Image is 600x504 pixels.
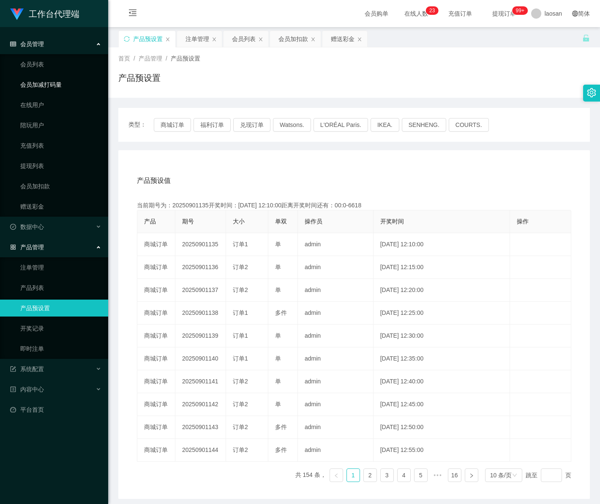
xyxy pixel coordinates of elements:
span: 大小 [233,218,245,225]
span: 会员管理 [10,41,44,47]
span: 订单1 [233,355,248,362]
td: [DATE] 12:10:00 [374,233,510,256]
span: 订单1 [233,332,248,339]
li: 上一页 [330,468,343,482]
sup: 23 [426,6,438,15]
td: [DATE] 12:30:00 [374,325,510,347]
button: COURTS. [449,118,489,132]
div: 会员列表 [232,31,256,47]
i: 图标: left [334,473,339,478]
i: 图标: setting [587,88,596,97]
td: admin [298,347,374,370]
td: 20250901138 [175,302,226,325]
a: 3 [381,469,393,482]
a: 4 [398,469,410,482]
a: 注单管理 [20,259,101,276]
td: admin [298,302,374,325]
span: 订单1 [233,241,248,248]
span: 首页 [118,55,130,62]
li: 4 [397,468,411,482]
td: admin [298,233,374,256]
td: 20250901143 [175,416,226,439]
button: IKEA. [371,118,399,132]
span: ••• [431,468,445,482]
a: 在线用户 [20,96,101,113]
i: 图标: table [10,41,16,47]
i: 图标: unlock [582,34,590,42]
span: 订单2 [233,401,248,408]
span: 单 [275,401,281,408]
td: [DATE] 12:20:00 [374,279,510,302]
span: 订单1 [233,309,248,316]
i: 图标: close [311,37,316,42]
a: 产品预设置 [20,300,101,317]
i: 图标: form [10,366,16,372]
td: admin [298,370,374,393]
i: 图标: menu-fold [118,0,147,28]
td: 商城订单 [137,439,175,462]
i: 图标: right [469,473,474,478]
span: 期号 [182,218,194,225]
span: 操作员 [305,218,322,225]
i: 图标: check-circle-o [10,224,16,230]
span: 单双 [275,218,287,225]
span: 产品管理 [10,244,44,251]
div: 当前期号为：20250901135开奖时间：[DATE] 12:10:00距离开奖时间还有：00:0-6618 [137,201,571,210]
i: 图标: close [165,37,170,42]
td: [DATE] 12:50:00 [374,416,510,439]
a: 即时注单 [20,340,101,357]
td: 商城订单 [137,416,175,439]
span: 订单2 [233,286,248,293]
a: 提现列表 [20,157,101,174]
span: 单 [275,332,281,339]
span: 多件 [275,446,287,453]
div: 注单管理 [185,31,209,47]
span: 订单2 [233,446,248,453]
td: 20250901142 [175,393,226,416]
td: 20250901137 [175,279,226,302]
a: 产品列表 [20,279,101,296]
div: 跳至 页 [526,468,571,482]
td: 商城订单 [137,370,175,393]
li: 1 [346,468,360,482]
span: 订单2 [233,264,248,270]
span: 订单2 [233,424,248,430]
img: logo.9652507e.png [10,8,24,20]
span: 产品预设值 [137,176,171,186]
td: 商城订单 [137,302,175,325]
a: 2 [364,469,376,482]
span: 产品预设置 [171,55,200,62]
td: admin [298,416,374,439]
a: 图标: dashboard平台首页 [10,401,101,418]
i: 图标: close [258,37,263,42]
span: 提现订单 [488,11,520,17]
a: 开奖记录 [20,320,101,337]
button: 兑现订单 [233,118,270,132]
span: 操作 [517,218,529,225]
span: / [166,55,167,62]
li: 5 [414,468,428,482]
span: 多件 [275,309,287,316]
span: / [134,55,135,62]
li: 2 [363,468,377,482]
td: 商城订单 [137,256,175,279]
td: [DATE] 12:45:00 [374,393,510,416]
td: 20250901136 [175,256,226,279]
span: 类型： [128,118,154,132]
td: 20250901141 [175,370,226,393]
button: L'ORÉAL Paris. [314,118,368,132]
span: 充值订单 [444,11,476,17]
div: 赠送彩金 [331,31,355,47]
i: 图标: appstore-o [10,244,16,250]
span: 订单2 [233,378,248,385]
td: [DATE] 12:40:00 [374,370,510,393]
span: 数据中心 [10,223,44,230]
p: 3 [432,6,435,15]
td: 20250901135 [175,233,226,256]
i: 图标: profile [10,386,16,392]
li: 3 [380,468,394,482]
a: 1 [347,469,360,482]
a: 陪玩用户 [20,117,101,134]
li: 向后 5 页 [431,468,445,482]
a: 工作台代理端 [10,10,79,17]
